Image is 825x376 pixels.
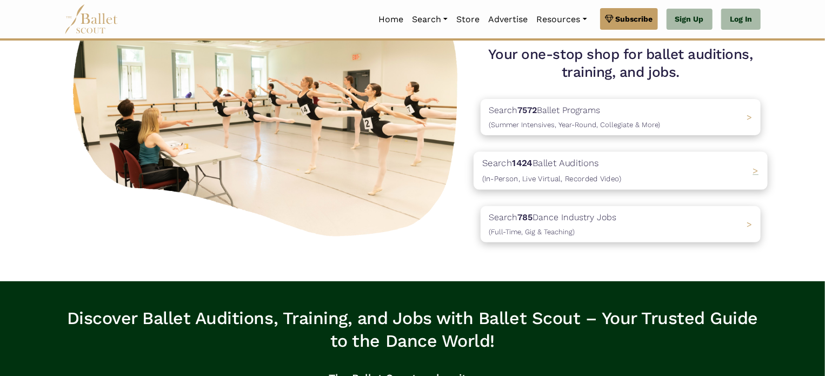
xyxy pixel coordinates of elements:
img: gem.svg [605,13,614,25]
p: Search Ballet Programs [489,103,660,131]
b: 7572 [517,105,537,115]
a: Search7572Ballet Programs(Summer Intensives, Year-Round, Collegiate & More)> [481,99,761,135]
a: Subscribe [600,8,658,30]
h3: Discover Ballet Auditions, Training, and Jobs with Ballet Scout – Your Trusted Guide to the Dance... [64,307,761,352]
a: Search785Dance Industry Jobs(Full-Time, Gig & Teaching) > [481,206,761,242]
span: (Summer Intensives, Year-Round, Collegiate & More) [489,121,660,129]
b: 1424 [512,158,533,169]
a: Search1424Ballet Auditions(In-Person, Live Virtual, Recorded Video) > [481,153,761,189]
a: Store [452,8,484,31]
span: > [747,112,752,122]
a: Home [374,8,408,31]
a: Sign Up [667,9,713,30]
span: (Full-Time, Gig & Teaching) [489,228,575,236]
a: Search [408,8,452,31]
span: > [753,166,759,176]
b: 785 [517,212,533,222]
span: > [747,219,752,229]
p: Search Ballet Auditions [482,156,621,186]
a: Advertise [484,8,532,31]
a: Resources [532,8,591,31]
span: Subscribe [616,13,653,25]
span: (In-Person, Live Virtual, Recorded Video) [482,174,621,183]
a: Log In [721,9,761,30]
h1: Your one-stop shop for ballet auditions, training, and jobs. [481,45,761,82]
p: Search Dance Industry Jobs [489,210,616,238]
